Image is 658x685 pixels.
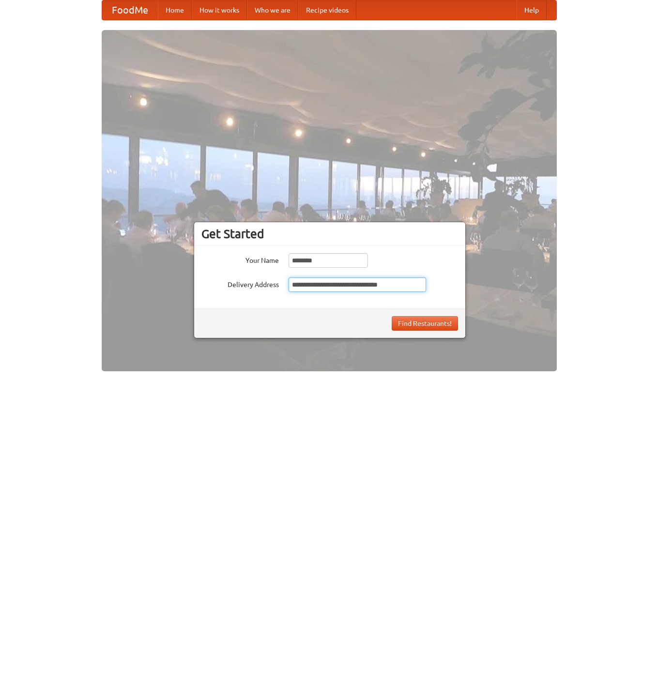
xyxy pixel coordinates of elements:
label: Your Name [201,253,279,265]
a: Help [517,0,547,20]
a: Recipe videos [298,0,356,20]
button: Find Restaurants! [392,316,458,331]
a: Who we are [247,0,298,20]
h3: Get Started [201,227,458,241]
a: How it works [192,0,247,20]
label: Delivery Address [201,277,279,289]
a: FoodMe [102,0,158,20]
a: Home [158,0,192,20]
